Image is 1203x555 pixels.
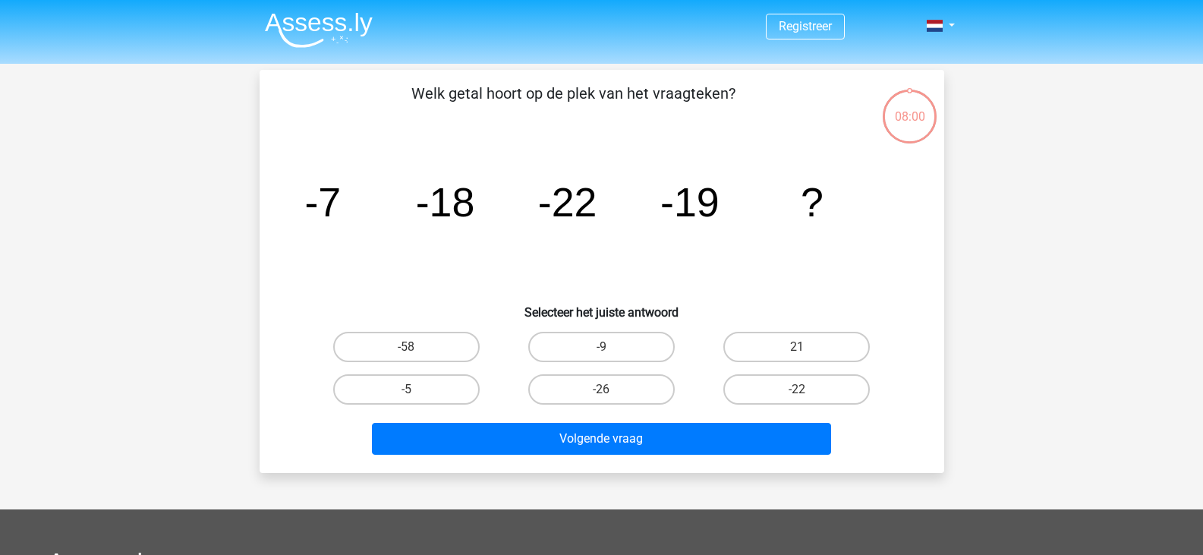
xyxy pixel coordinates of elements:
div: 08:00 [881,88,938,126]
tspan: -19 [660,179,720,225]
tspan: ? [801,179,824,225]
h6: Selecteer het juiste antwoord [284,293,920,320]
tspan: -7 [304,179,341,225]
label: -9 [528,332,675,362]
label: 21 [723,332,870,362]
tspan: -18 [415,179,474,225]
button: Volgende vraag [372,423,831,455]
label: -5 [333,374,480,405]
label: -58 [333,332,480,362]
a: Registreer [779,19,832,33]
tspan: -22 [537,179,597,225]
label: -22 [723,374,870,405]
p: Welk getal hoort op de plek van het vraagteken? [284,82,863,128]
img: Assessly [265,12,373,48]
label: -26 [528,374,675,405]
